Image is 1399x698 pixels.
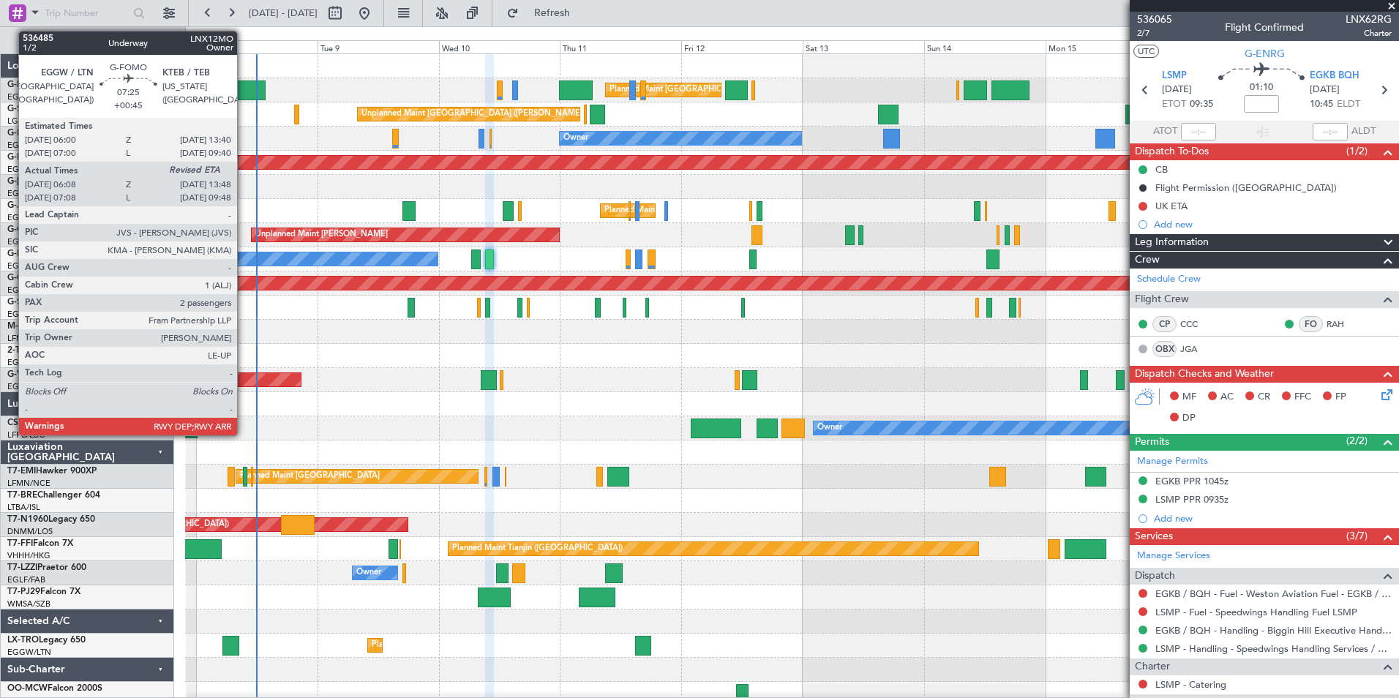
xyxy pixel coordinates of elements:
[1299,316,1323,332] div: FO
[1154,512,1392,525] div: Add new
[1155,606,1357,618] a: LSMP - Fuel - Speedwings Handling Fuel LSMP
[1153,124,1177,139] span: ATOT
[7,129,86,138] a: G-LEGCLegacy 600
[7,491,37,500] span: T7-BRE
[1135,291,1189,308] span: Flight Crew
[7,236,51,247] a: EGNR/CEG
[7,588,40,596] span: T7-PJ29
[803,40,924,53] div: Sat 13
[7,188,51,199] a: EGGW/LTN
[1137,12,1172,27] span: 536065
[1133,45,1159,58] button: UTC
[1155,678,1226,691] a: LSMP - Catering
[7,140,51,151] a: EGGW/LTN
[1310,83,1340,97] span: [DATE]
[1135,143,1209,160] span: Dispatch To-Dos
[7,346,83,355] a: 2-TIJLPhenom 300
[7,467,97,476] a: T7-EMIHawker 900XP
[1346,12,1392,27] span: LNX62RG
[1155,624,1392,637] a: EGKB / BQH - Handling - Biggin Hill Executive Handling EGKB / BQH
[7,684,48,693] span: OO-MCW
[7,298,35,307] span: G-SIRS
[7,322,42,331] span: M-OUSE
[1181,123,1216,140] input: --:--
[38,35,154,45] span: All Aircraft
[1137,272,1201,287] a: Schedule Crew
[1135,434,1169,451] span: Permits
[1137,454,1208,469] a: Manage Permits
[1182,390,1196,405] span: MF
[372,634,468,656] div: Planned Maint Dusseldorf
[255,224,388,246] div: Unplanned Maint [PERSON_NAME]
[7,249,42,258] span: G-ENRG
[1337,97,1360,112] span: ELDT
[1162,83,1192,97] span: [DATE]
[1155,163,1168,176] div: CB
[7,225,41,234] span: G-GARE
[1135,252,1160,269] span: Crew
[1155,475,1229,487] div: EGKB PPR 1045z
[7,80,45,89] span: G-FOMO
[560,40,681,53] div: Thu 11
[7,298,91,307] a: G-SIRSCitation Excel
[500,1,588,25] button: Refresh
[188,29,213,42] div: [DATE]
[1180,342,1213,356] a: JGA
[1258,390,1270,405] span: CR
[240,465,380,487] div: Planned Maint [GEOGRAPHIC_DATA]
[1346,528,1368,544] span: (3/7)
[16,29,159,52] button: All Aircraft
[681,40,803,53] div: Fri 12
[1346,27,1392,40] span: Charter
[1225,20,1304,35] div: Flight Confirmed
[1155,642,1392,655] a: LSMP - Handling - Speedwings Handling Services / LSMP
[7,636,86,645] a: LX-TROLegacy 650
[1310,69,1359,83] span: EGKB BQH
[1152,316,1177,332] div: CP
[7,105,39,113] span: G-SPCY
[7,153,42,162] span: G-KGKG
[1137,27,1172,40] span: 2/7
[1180,318,1213,331] a: CCC
[7,550,50,561] a: VHHH/HKG
[7,116,47,127] a: LGAV/ATH
[1245,46,1285,61] span: G-ENRG
[7,539,33,548] span: T7-FFI
[7,574,45,585] a: EGLF/FAB
[1135,234,1209,251] span: Leg Information
[1137,549,1210,563] a: Manage Services
[563,127,588,149] div: Owner
[452,538,623,560] div: Planned Maint Tianjin ([GEOGRAPHIC_DATA])
[1155,200,1188,212] div: UK ETA
[1310,97,1333,112] span: 10:45
[1046,40,1167,53] div: Mon 15
[45,2,129,24] input: Trip Number
[7,515,48,524] span: T7-N1960
[1351,124,1376,139] span: ALDT
[7,515,95,524] a: T7-N1960Legacy 650
[439,40,560,53] div: Wed 10
[1155,493,1229,506] div: LSMP PPR 0935z
[610,79,840,101] div: Planned Maint [GEOGRAPHIC_DATA] ([GEOGRAPHIC_DATA])
[249,7,318,20] span: [DATE] - [DATE]
[7,467,36,476] span: T7-EMI
[318,40,439,53] div: Tue 9
[7,260,46,271] a: EGSS/STN
[7,164,51,175] a: EGGW/LTN
[1250,80,1273,95] span: 01:10
[7,309,45,320] a: EGLF/FAB
[7,502,40,513] a: LTBA/ISL
[7,647,51,658] a: EGGW/LTN
[196,40,318,53] div: Mon 8
[1190,97,1213,112] span: 09:35
[200,248,233,270] div: No Crew
[7,419,39,427] span: CS-JHH
[7,129,39,138] span: G-LEGC
[7,563,86,572] a: T7-LZZIPraetor 600
[361,103,599,125] div: Unplanned Maint [GEOGRAPHIC_DATA] ([PERSON_NAME] Intl)
[1135,568,1175,585] span: Dispatch
[7,357,48,368] a: EGTK/OXF
[817,417,842,439] div: Owner
[7,588,80,596] a: T7-PJ29Falcon 7X
[7,333,50,344] a: LFMD/CEQ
